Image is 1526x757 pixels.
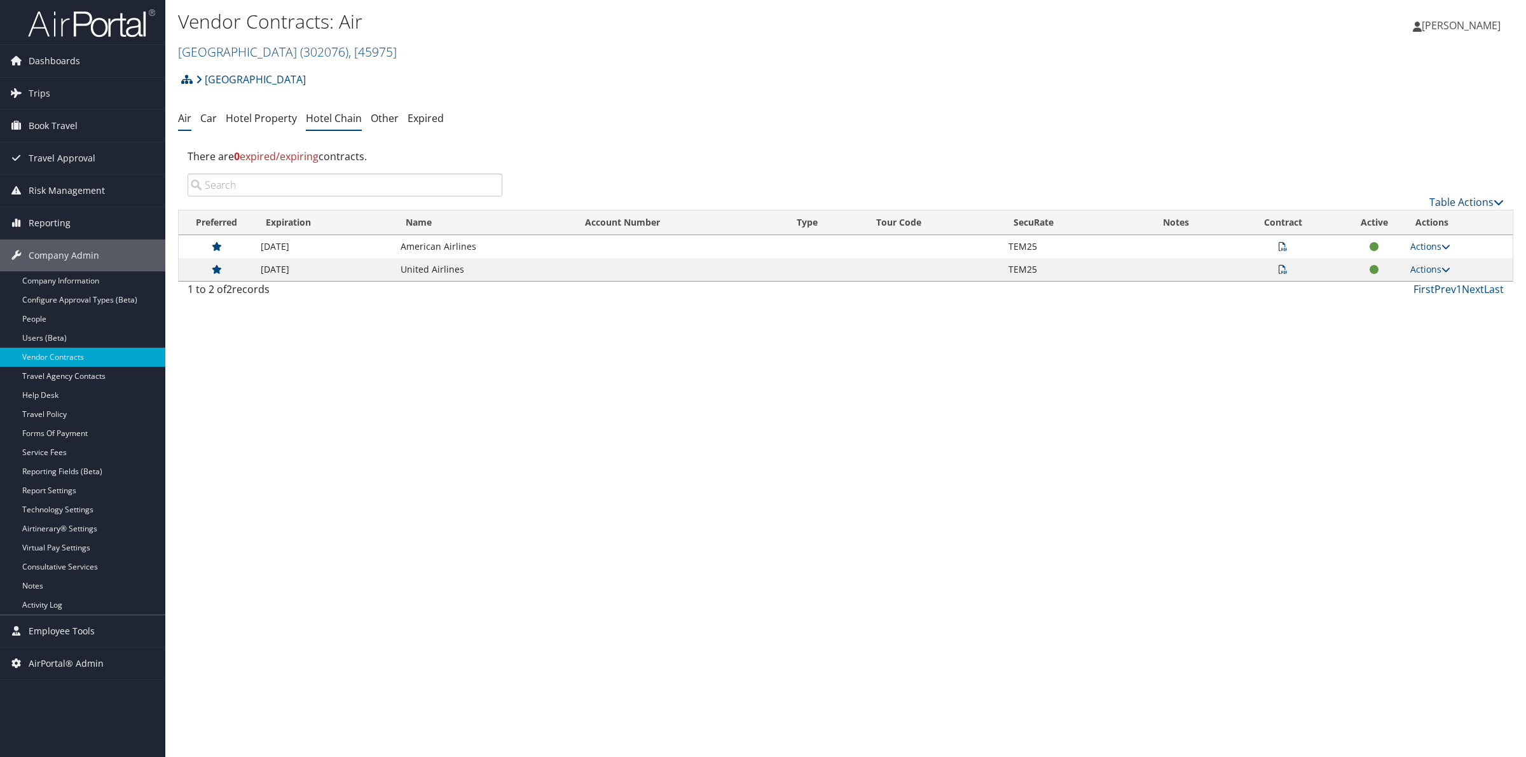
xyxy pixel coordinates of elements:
a: Air [178,111,191,125]
a: Expired [408,111,444,125]
a: Actions [1410,240,1450,252]
th: Tour Code: activate to sort column ascending [865,210,1002,235]
span: Book Travel [29,110,78,142]
th: Active: activate to sort column ascending [1344,210,1403,235]
h1: Vendor Contracts: Air [178,8,1068,35]
span: 2 [226,282,232,296]
th: Actions [1404,210,1513,235]
th: Contract: activate to sort column ascending [1222,210,1344,235]
a: Other [371,111,399,125]
span: Dashboards [29,45,80,77]
a: 1 [1456,282,1462,296]
td: TEM25 [1002,235,1130,258]
th: SecuRate: activate to sort column ascending [1002,210,1130,235]
span: Risk Management [29,175,105,207]
div: There are contracts. [178,139,1513,174]
a: Hotel Chain [306,111,362,125]
span: Company Admin [29,240,99,271]
a: [GEOGRAPHIC_DATA] [196,67,306,92]
td: [DATE] [254,258,394,281]
a: [PERSON_NAME] [1413,6,1513,44]
a: Prev [1434,282,1456,296]
td: American Airlines [394,235,574,258]
span: [PERSON_NAME] [1422,18,1501,32]
span: Reporting [29,207,71,239]
img: airportal-logo.png [28,8,155,38]
span: Travel Approval [29,142,95,174]
th: Type: activate to sort column ascending [785,210,865,235]
div: 1 to 2 of records [188,282,502,303]
td: United Airlines [394,258,574,281]
a: Last [1484,282,1504,296]
a: Car [200,111,217,125]
strong: 0 [234,149,240,163]
a: First [1413,282,1434,296]
span: , [ 45975 ] [348,43,397,60]
a: Next [1462,282,1484,296]
span: Trips [29,78,50,109]
a: Actions [1410,263,1450,275]
td: TEM25 [1002,258,1130,281]
th: Account Number: activate to sort column ascending [574,210,785,235]
th: Preferred: activate to sort column ascending [179,210,254,235]
a: Table Actions [1429,195,1504,209]
input: Search [188,174,502,196]
span: expired/expiring [234,149,319,163]
a: [GEOGRAPHIC_DATA] [178,43,397,60]
th: Notes: activate to sort column ascending [1130,210,1222,235]
span: ( 302076 ) [300,43,348,60]
a: Hotel Property [226,111,297,125]
td: [DATE] [254,235,394,258]
th: Name: activate to sort column ascending [394,210,574,235]
span: Employee Tools [29,615,95,647]
span: AirPortal® Admin [29,648,104,679]
th: Expiration: activate to sort column ascending [254,210,394,235]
